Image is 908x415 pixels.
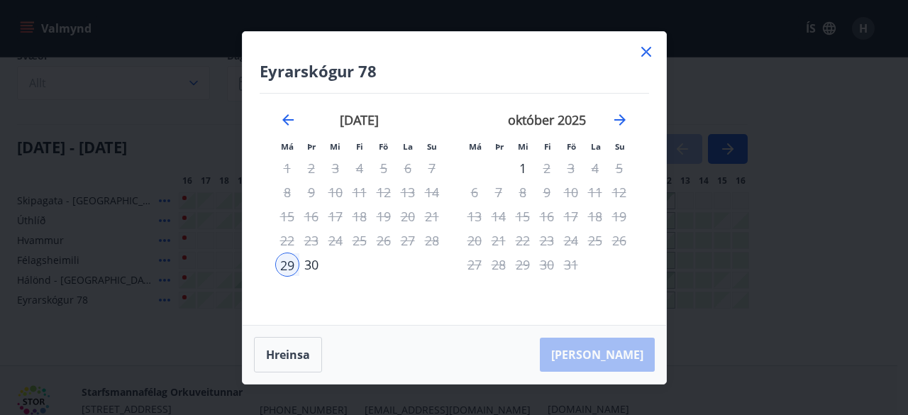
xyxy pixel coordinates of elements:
[469,141,482,152] small: Má
[372,180,396,204] td: Not available. föstudagur, 12. september 2025
[615,141,625,152] small: Su
[299,156,323,180] td: Not available. þriðjudagur, 2. september 2025
[487,253,511,277] td: Not available. þriðjudagur, 28. október 2025
[511,253,535,277] td: Not available. miðvikudagur, 29. október 2025
[254,337,322,372] button: Hreinsa
[511,204,535,228] td: Not available. miðvikudagur, 15. október 2025
[559,204,583,228] td: Not available. föstudagur, 17. október 2025
[511,228,535,253] td: Not available. miðvikudagur, 22. október 2025
[511,253,535,277] div: Aðeins útritun í boði
[535,204,559,228] td: Not available. fimmtudagur, 16. október 2025
[511,156,535,180] td: Choose miðvikudagur, 1. október 2025 as your check-out date. It’s available.
[379,141,388,152] small: Fö
[487,180,511,204] td: Not available. þriðjudagur, 7. október 2025
[487,228,511,253] td: Not available. þriðjudagur, 21. október 2025
[607,204,631,228] td: Not available. sunnudagur, 19. október 2025
[372,204,396,228] td: Not available. föstudagur, 19. september 2025
[299,180,323,204] td: Not available. þriðjudagur, 9. september 2025
[591,141,601,152] small: La
[463,204,487,228] td: Not available. mánudagur, 13. október 2025
[275,180,299,204] td: Not available. mánudagur, 8. september 2025
[559,228,583,253] td: Not available. föstudagur, 24. október 2025
[307,141,316,152] small: Þr
[299,228,323,253] td: Not available. þriðjudagur, 23. september 2025
[396,156,420,180] td: Not available. laugardagur, 6. september 2025
[583,156,607,180] td: Not available. laugardagur, 4. október 2025
[535,253,559,277] td: Not available. fimmtudagur, 30. október 2025
[518,141,528,152] small: Mi
[299,253,323,277] div: 30
[583,228,607,253] td: Not available. laugardagur, 25. október 2025
[275,253,299,277] td: Selected as start date. mánudagur, 29. september 2025
[281,141,294,152] small: Má
[463,253,487,277] td: Not available. mánudagur, 27. október 2025
[403,141,413,152] small: La
[323,228,348,253] div: Aðeins útritun í boði
[356,141,363,152] small: Fi
[260,94,649,308] div: Calendar
[299,253,323,277] td: Choose þriðjudagur, 30. september 2025 as your check-out date. It’s available.
[323,180,348,204] td: Not available. miðvikudagur, 10. september 2025
[495,141,504,152] small: Þr
[275,228,299,253] td: Not available. mánudagur, 22. september 2025
[511,204,535,228] div: Aðeins útritun í boði
[372,228,396,253] td: Not available. föstudagur, 26. september 2025
[323,204,348,228] td: Not available. miðvikudagur, 17. september 2025
[611,111,629,128] div: Move forward to switch to the next month.
[420,156,444,180] td: Not available. sunnudagur, 7. september 2025
[396,204,420,228] td: Not available. laugardagur, 20. september 2025
[559,253,583,277] td: Not available. föstudagur, 31. október 2025
[372,156,396,180] td: Not available. föstudagur, 5. september 2025
[323,156,348,180] td: Not available. miðvikudagur, 3. september 2025
[299,204,323,228] td: Not available. þriðjudagur, 16. september 2025
[420,180,444,204] td: Not available. sunnudagur, 14. september 2025
[607,180,631,204] td: Not available. sunnudagur, 12. október 2025
[275,156,299,180] td: Not available. mánudagur, 1. september 2025
[583,180,607,204] td: Not available. laugardagur, 11. október 2025
[348,204,372,228] td: Not available. fimmtudagur, 18. september 2025
[535,156,559,180] td: Not available. fimmtudagur, 2. október 2025
[427,141,437,152] small: Su
[463,180,487,204] td: Not available. mánudagur, 6. október 2025
[275,204,299,228] td: Not available. mánudagur, 15. september 2025
[511,156,535,180] div: Aðeins útritun í boði
[511,228,535,253] div: Aðeins útritun í boði
[535,228,559,253] td: Not available. fimmtudagur, 23. október 2025
[348,180,372,204] td: Not available. fimmtudagur, 11. september 2025
[559,180,583,204] td: Not available. föstudagur, 10. október 2025
[559,156,583,180] td: Not available. föstudagur, 3. október 2025
[348,156,372,180] td: Not available. fimmtudagur, 4. september 2025
[275,253,299,277] div: 29
[511,180,535,204] div: Aðeins útritun í boði
[511,180,535,204] td: Not available. miðvikudagur, 8. október 2025
[607,228,631,253] td: Not available. sunnudagur, 26. október 2025
[420,204,444,228] td: Not available. sunnudagur, 21. september 2025
[535,180,559,204] td: Not available. fimmtudagur, 9. október 2025
[487,204,511,228] td: Not available. þriðjudagur, 14. október 2025
[396,180,420,204] td: Not available. laugardagur, 13. september 2025
[323,228,348,253] td: Not available. miðvikudagur, 24. september 2025
[396,228,420,253] td: Not available. laugardagur, 27. september 2025
[463,228,487,253] td: Not available. mánudagur, 20. október 2025
[420,228,444,253] td: Not available. sunnudagur, 28. september 2025
[323,204,348,228] div: Aðeins útritun í boði
[260,60,649,82] h4: Eyrarskógur 78
[544,141,551,152] small: Fi
[607,156,631,180] td: Not available. sunnudagur, 5. október 2025
[559,204,583,228] div: Aðeins útritun í boði
[330,141,340,152] small: Mi
[372,204,396,228] div: Aðeins útritun í boði
[508,111,586,128] strong: október 2025
[279,111,297,128] div: Move backward to switch to the previous month.
[348,228,372,253] td: Not available. fimmtudagur, 25. september 2025
[583,204,607,228] td: Not available. laugardagur, 18. október 2025
[567,141,576,152] small: Fö
[340,111,379,128] strong: [DATE]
